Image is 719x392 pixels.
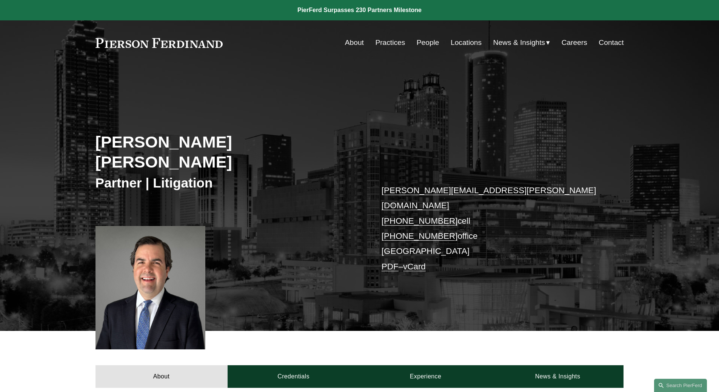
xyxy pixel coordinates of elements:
[417,35,439,50] a: People
[382,186,596,210] a: [PERSON_NAME][EMAIL_ADDRESS][PERSON_NAME][DOMAIN_NAME]
[95,175,360,191] h3: Partner | Litigation
[654,379,707,392] a: Search this site
[451,35,482,50] a: Locations
[382,216,458,226] a: [PHONE_NUMBER]
[360,365,492,388] a: Experience
[493,35,550,50] a: folder dropdown
[95,132,360,172] h2: [PERSON_NAME] [PERSON_NAME]
[382,183,602,274] p: cell office [GEOGRAPHIC_DATA] –
[375,35,405,50] a: Practices
[491,365,624,388] a: News & Insights
[599,35,624,50] a: Contact
[382,262,399,271] a: PDF
[95,365,228,388] a: About
[345,35,364,50] a: About
[382,231,458,241] a: [PHONE_NUMBER]
[403,262,426,271] a: vCard
[228,365,360,388] a: Credentials
[562,35,587,50] a: Careers
[493,36,545,49] span: News & Insights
